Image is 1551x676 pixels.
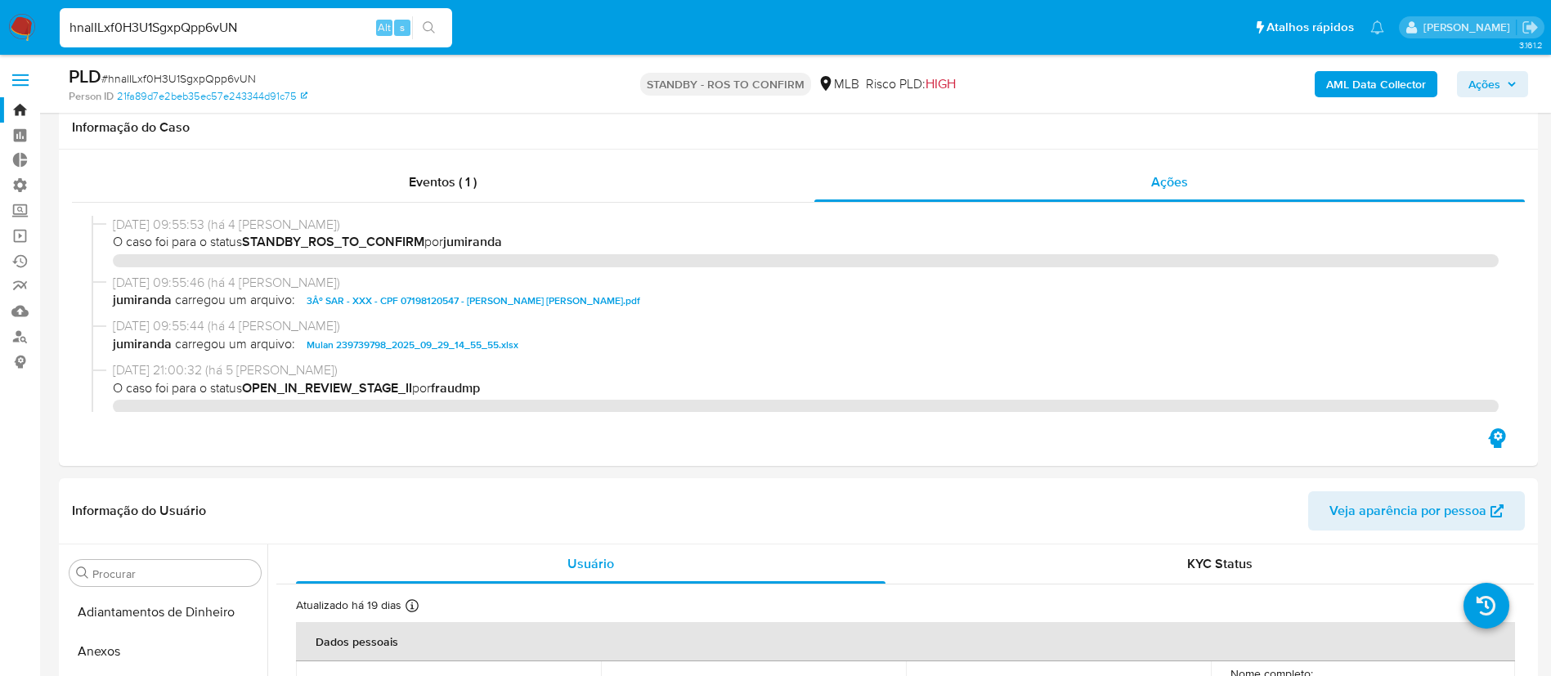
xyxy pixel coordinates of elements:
[866,75,956,93] span: Risco PLD:
[296,622,1515,661] th: Dados pessoais
[640,73,811,96] p: STANDBY - ROS TO CONFIRM
[72,503,206,519] h1: Informação do Usuário
[63,632,267,671] button: Anexos
[101,70,256,87] span: # hnalILxf0H3U1SgxpQpp6vUN
[92,566,254,581] input: Procurar
[926,74,956,93] span: HIGH
[1315,71,1437,97] button: AML Data Collector
[1326,71,1426,97] b: AML Data Collector
[1468,71,1500,97] span: Ações
[1187,554,1253,573] span: KYC Status
[1457,71,1528,97] button: Ações
[1329,491,1486,531] span: Veja aparência por pessoa
[412,16,446,39] button: search-icon
[69,89,114,104] b: Person ID
[409,172,477,191] span: Eventos ( 1 )
[1151,172,1188,191] span: Ações
[60,17,452,38] input: Pesquise usuários ou casos...
[1308,491,1525,531] button: Veja aparência por pessoa
[296,598,401,613] p: Atualizado há 19 dias
[378,20,391,35] span: Alt
[1522,19,1539,36] a: Sair
[72,119,1525,136] h1: Informação do Caso
[76,566,89,580] button: Procurar
[117,89,307,104] a: 21fa89d7e2beb35ec57e243344d91c75
[567,554,614,573] span: Usuário
[1266,19,1354,36] span: Atalhos rápidos
[400,20,405,35] span: s
[63,593,267,632] button: Adiantamentos de Dinheiro
[818,75,859,93] div: MLB
[1423,20,1516,35] p: adriano.brito@mercadolivre.com
[69,63,101,89] b: PLD
[1370,20,1384,34] a: Notificações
